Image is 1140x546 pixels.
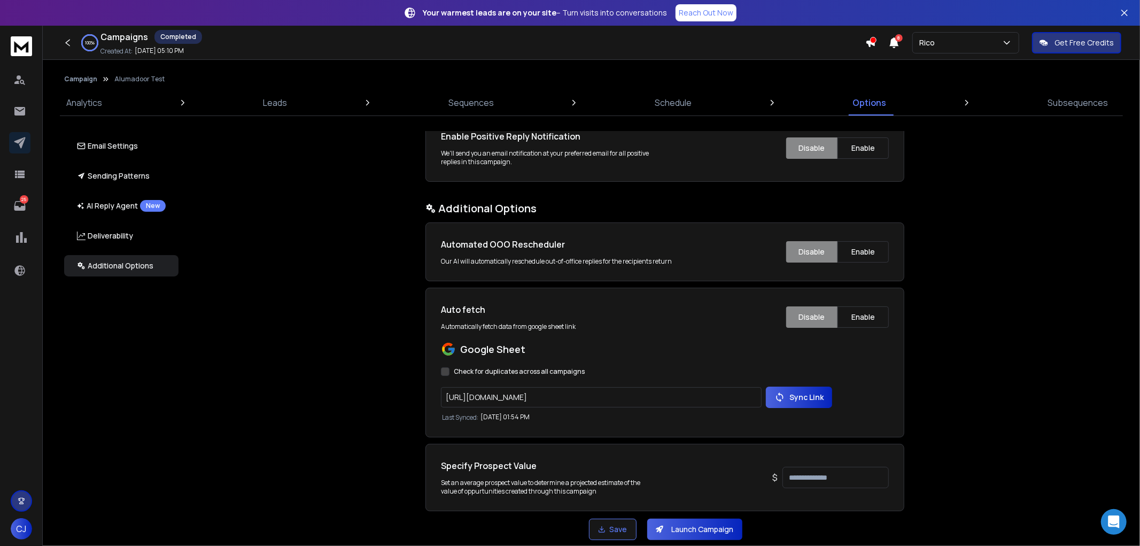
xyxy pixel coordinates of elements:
[77,141,138,151] p: Email Settings
[1032,32,1121,53] button: Get Free Credits
[448,96,494,109] p: Sequences
[11,518,32,540] button: CJ
[895,34,903,42] span: 8
[441,130,654,143] h1: Enable Positive Reply Notification
[64,135,179,157] button: Email Settings
[786,137,837,159] button: Disable
[263,96,287,109] p: Leads
[837,137,889,159] button: Enable
[1048,96,1108,109] p: Subsequences
[919,37,939,48] p: Rico
[100,47,133,56] p: Created At:
[257,90,293,116] a: Leads
[20,195,28,204] p: 25
[423,7,556,18] strong: Your warmest leads are on your site
[154,30,202,44] div: Completed
[9,195,30,217] a: 25
[64,75,97,83] button: Campaign
[135,47,184,55] p: [DATE] 05:10 PM
[1041,90,1114,116] a: Subsequences
[423,7,667,18] p: – Turn visits into conversations
[85,40,95,46] p: 100 %
[853,96,887,109] p: Options
[100,30,148,43] h1: Campaigns
[114,75,165,83] p: Alumadoor Test
[655,96,692,109] p: Schedule
[1101,509,1127,535] div: Open Intercom Messenger
[1054,37,1114,48] p: Get Free Credits
[11,36,32,56] img: logo
[847,90,893,116] a: Options
[676,4,736,21] a: Reach Out Now
[679,7,733,18] p: Reach Out Now
[442,90,500,116] a: Sequences
[648,90,698,116] a: Schedule
[60,90,108,116] a: Analytics
[66,96,102,109] p: Analytics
